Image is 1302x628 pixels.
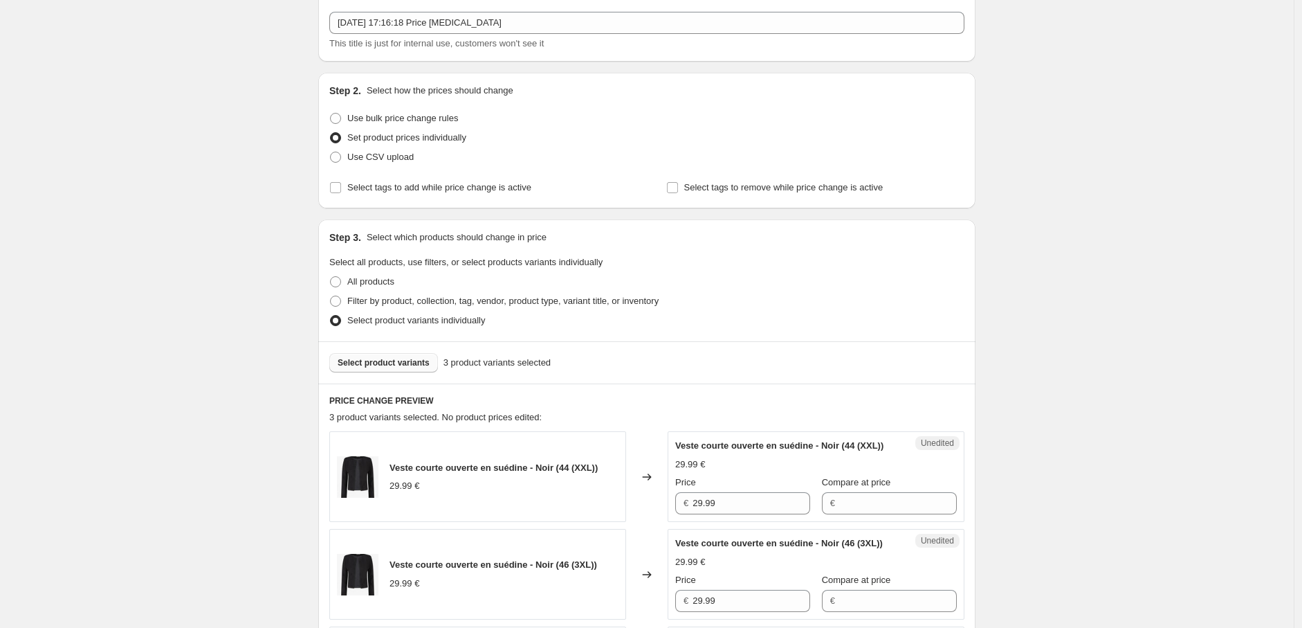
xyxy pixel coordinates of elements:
span: € [684,498,688,508]
span: Veste courte ouverte en suédine - Noir (44 (XXL)) [675,440,883,451]
span: Compare at price [822,477,891,487]
span: 29.99 € [675,557,705,567]
span: Veste courte ouverte en suédine - Noir (46 (3XL)) [675,538,883,548]
img: JOA-4285-1_80x.jpg [337,456,378,498]
span: € [830,498,835,508]
span: This title is just for internal use, customers won't see it [329,38,544,48]
span: Price [675,477,696,487]
span: Use CSV upload [347,152,414,162]
span: 29.99 € [389,578,419,589]
span: Select tags to remove while price change is active [684,182,883,192]
button: Select product variants [329,353,438,373]
span: All products [347,276,394,287]
span: 3 product variants selected. No product prices edited: [329,412,542,422]
h2: Step 3. [329,231,361,244]
span: Unedited [921,535,954,546]
span: Select all products, use filters, or select products variants individually [329,257,603,267]
span: 3 product variants selected [443,356,551,370]
input: 30% off holiday sale [329,12,964,34]
span: Select product variants individually [347,315,485,325]
span: Filter by product, collection, tag, vendor, product type, variant title, or inventory [347,296,659,306]
span: Unedited [921,438,954,449]
h2: Step 2. [329,84,361,98]
span: € [684,595,688,606]
span: Use bulk price change rules [347,113,458,123]
span: 29.99 € [389,481,419,491]
span: Price [675,575,696,585]
span: 29.99 € [675,459,705,469]
span: Veste courte ouverte en suédine - Noir (46 (3XL)) [389,559,597,570]
span: Select product variants [338,357,430,368]
span: Set product prices individually [347,132,466,143]
span: Select tags to add while price change is active [347,182,531,192]
span: Compare at price [822,575,891,585]
span: Veste courte ouverte en suédine - Noir (44 (XXL)) [389,463,598,473]
h6: PRICE CHANGE PREVIEW [329,395,964,406]
p: Select how the prices should change [367,84,513,98]
img: JOA-4285-1_80x.jpg [337,554,378,595]
p: Select which products should change in price [367,231,547,244]
span: € [830,595,835,606]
